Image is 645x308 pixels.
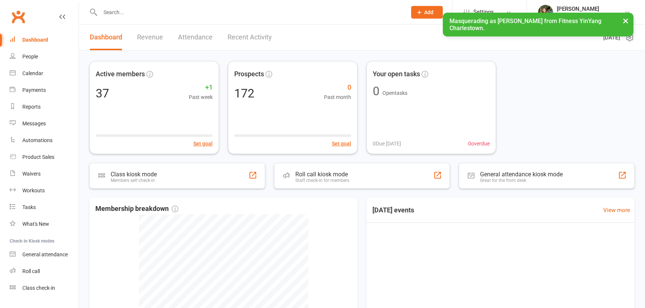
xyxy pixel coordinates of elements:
[480,171,563,178] div: General attendance kiosk mode
[22,171,41,177] div: Waivers
[98,7,401,17] input: Search...
[95,203,178,214] span: Membership breakdown
[22,154,54,160] div: Product Sales
[10,182,79,199] a: Workouts
[10,166,79,182] a: Waivers
[22,285,55,291] div: Class check-in
[10,149,79,166] a: Product Sales
[538,5,553,20] img: thumb_image1684727916.png
[411,6,443,19] button: Add
[111,178,157,183] div: Members self check-in
[373,85,379,97] div: 0
[557,12,624,19] div: Fitness YinYang Charlestown
[373,69,420,80] span: Your open tasks
[96,69,145,80] span: Active members
[295,178,349,183] div: Staff check-in for members
[449,17,601,32] span: Masquerading as [PERSON_NAME] from Fitness YinYang Charlestown.
[473,4,494,20] span: Settings
[382,90,407,96] span: Open tasks
[22,70,43,76] div: Calendar
[22,251,68,257] div: General attendance
[603,206,630,215] a: View more
[619,13,632,29] button: ×
[22,121,46,126] div: Messages
[193,139,213,148] button: Set goal
[22,87,46,93] div: Payments
[373,139,401,148] span: 0 Due [DATE]
[22,268,40,274] div: Roll call
[22,137,53,143] div: Automations
[10,216,79,232] a: What's New
[22,54,38,60] div: People
[189,82,213,93] span: +1
[234,69,264,80] span: Prospects
[10,82,79,99] a: Payments
[366,203,420,217] h3: [DATE] events
[22,221,49,227] div: What's New
[10,99,79,115] a: Reports
[424,9,433,15] span: Add
[332,139,351,148] button: Set goal
[480,178,563,183] div: Great for the front desk
[324,82,351,93] span: 0
[10,115,79,132] a: Messages
[295,171,349,178] div: Roll call kiosk mode
[10,132,79,149] a: Automations
[189,93,213,101] span: Past week
[111,171,157,178] div: Class kiosk mode
[324,93,351,101] span: Past month
[10,246,79,263] a: General attendance kiosk mode
[10,199,79,216] a: Tasks
[234,87,254,99] div: 172
[22,37,48,43] div: Dashboard
[10,65,79,82] a: Calendar
[557,6,624,12] div: [PERSON_NAME]
[468,139,490,148] span: 0 overdue
[96,87,109,99] div: 37
[10,263,79,280] a: Roll call
[22,187,45,193] div: Workouts
[10,32,79,48] a: Dashboard
[10,48,79,65] a: People
[22,104,41,110] div: Reports
[10,280,79,296] a: Class kiosk mode
[9,7,28,26] a: Clubworx
[22,204,36,210] div: Tasks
